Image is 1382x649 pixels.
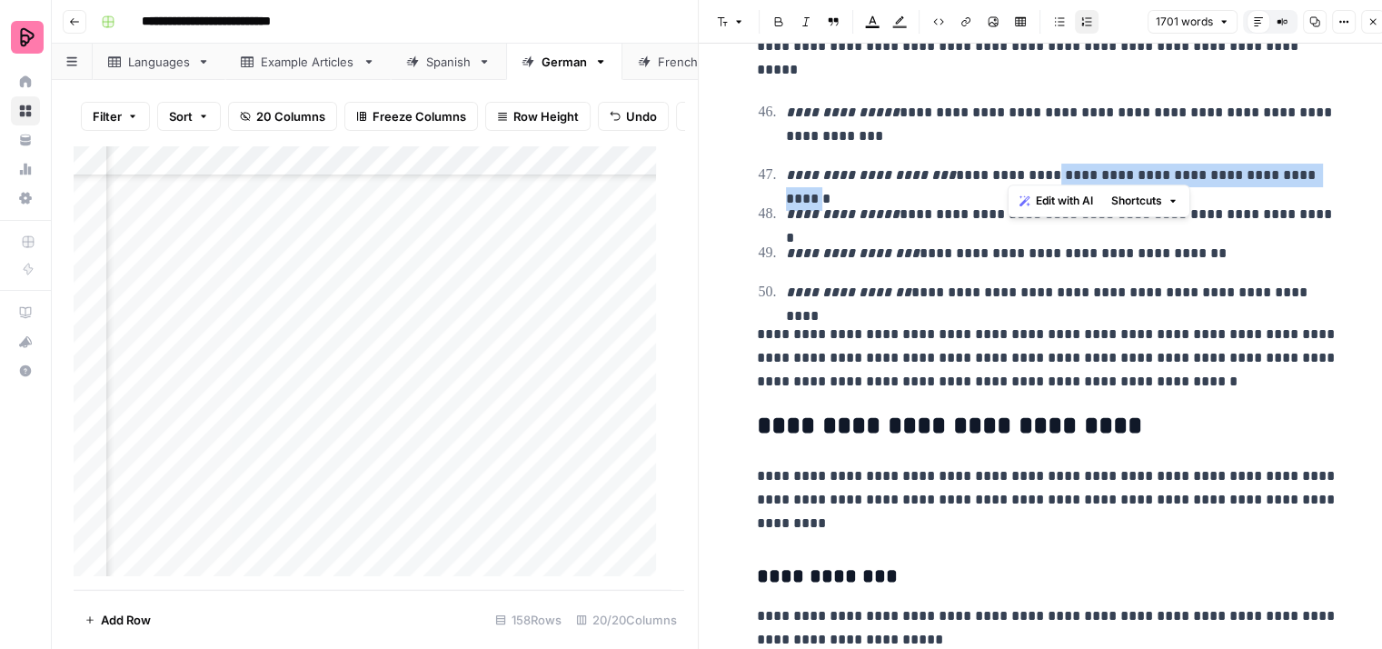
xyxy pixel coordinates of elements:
[11,125,40,155] a: Your Data
[256,107,325,125] span: 20 Columns
[11,21,44,54] img: Preply Logo
[157,102,221,131] button: Sort
[626,107,657,125] span: Undo
[1111,193,1162,209] span: Shortcuts
[426,53,471,71] div: Spanish
[128,53,190,71] div: Languages
[598,102,669,131] button: Undo
[391,44,506,80] a: Spanish
[1036,193,1093,209] span: Edit with AI
[1148,10,1238,34] button: 1701 words
[11,298,40,327] a: AirOps Academy
[11,67,40,96] a: Home
[11,356,40,385] button: Help + Support
[1012,189,1100,213] button: Edit with AI
[658,53,699,71] div: French
[11,155,40,184] a: Usage
[225,44,391,80] a: Example Articles
[11,96,40,125] a: Browse
[488,605,569,634] div: 158 Rows
[344,102,478,131] button: Freeze Columns
[506,44,622,80] a: German
[1156,14,1213,30] span: 1701 words
[81,102,150,131] button: Filter
[513,107,579,125] span: Row Height
[228,102,337,131] button: 20 Columns
[569,605,684,634] div: 20/20 Columns
[11,327,40,356] button: What's new?
[101,611,151,629] span: Add Row
[169,107,193,125] span: Sort
[373,107,466,125] span: Freeze Columns
[485,102,591,131] button: Row Height
[542,53,587,71] div: German
[11,15,40,60] button: Workspace: Preply
[1104,189,1186,213] button: Shortcuts
[93,44,225,80] a: Languages
[93,107,122,125] span: Filter
[12,328,39,355] div: What's new?
[74,605,162,634] button: Add Row
[11,184,40,213] a: Settings
[622,44,734,80] a: French
[261,53,355,71] div: Example Articles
